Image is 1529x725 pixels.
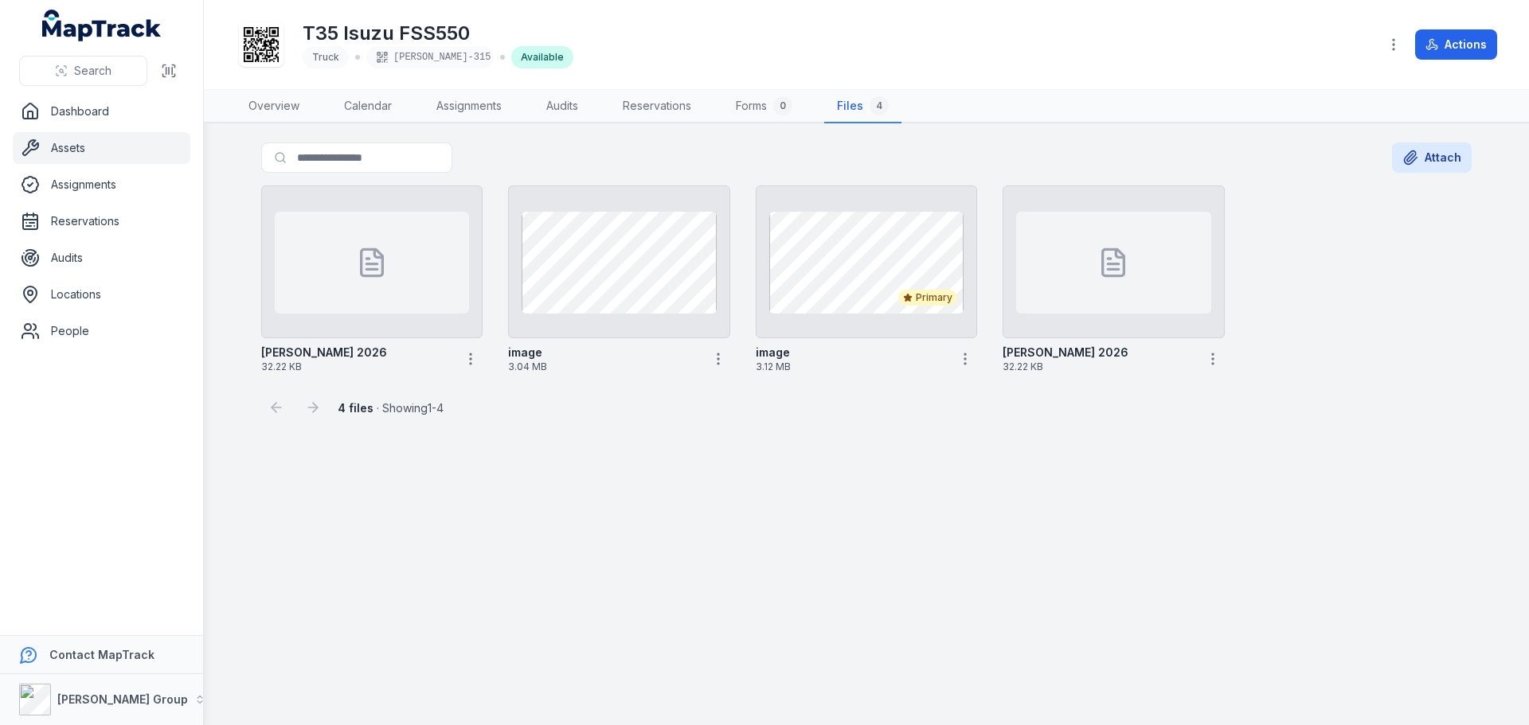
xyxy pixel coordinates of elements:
[13,169,190,201] a: Assignments
[1415,29,1497,60] button: Actions
[511,46,573,68] div: Available
[13,242,190,274] a: Audits
[312,51,339,63] span: Truck
[19,56,147,86] button: Search
[870,96,889,115] div: 4
[74,63,111,79] span: Search
[236,90,312,123] a: Overview
[723,90,805,123] a: Forms0
[610,90,704,123] a: Reservations
[13,95,190,127] a: Dashboard
[366,46,494,68] div: [PERSON_NAME]-315
[756,361,947,373] span: 3.12 MB
[42,10,162,41] a: MapTrack
[13,205,190,237] a: Reservations
[1392,142,1472,173] button: Attach
[1003,345,1128,361] strong: [PERSON_NAME] 2026
[49,648,154,661] strong: Contact MapTrack
[261,361,452,373] span: 32.22 KB
[773,96,792,115] div: 0
[534,90,591,123] a: Audits
[57,692,188,706] strong: [PERSON_NAME] Group
[13,279,190,310] a: Locations
[1003,361,1194,373] span: 32.22 KB
[261,345,387,361] strong: [PERSON_NAME] 2026
[338,401,373,415] strong: 4 files
[898,290,957,306] div: Primary
[424,90,514,123] a: Assignments
[824,90,901,123] a: Files4
[508,345,542,361] strong: image
[338,401,444,415] span: · Showing 1 - 4
[508,361,699,373] span: 3.04 MB
[331,90,405,123] a: Calendar
[13,315,190,347] a: People
[756,345,790,361] strong: image
[303,21,573,46] h1: T35 Isuzu FSS550
[13,132,190,164] a: Assets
